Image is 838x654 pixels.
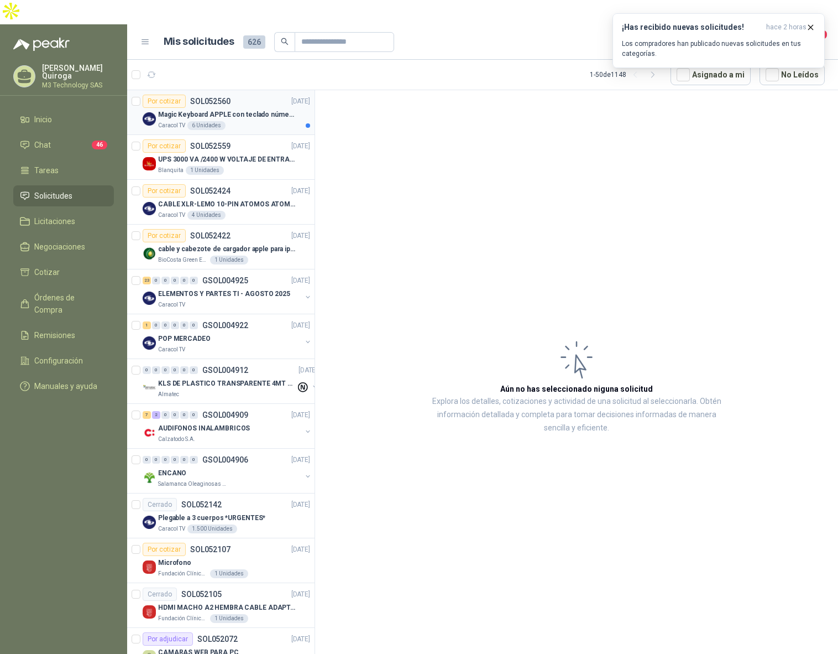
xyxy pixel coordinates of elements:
p: Caracol TV [158,211,185,220]
p: [DATE] [291,544,310,555]
a: Por cotizarSOL052424[DATE] Company LogoCABLE XLR-LEMO 10-PIN ATOMOS ATOMCAB016Caracol TV4 Unidades [127,180,315,225]
p: GSOL004912 [202,366,248,374]
div: 1 - 50 de 1148 [590,66,662,84]
p: Caracol TV [158,345,185,354]
a: Por cotizarSOL052422[DATE] Company Logocable y cabezote de cargador apple para iphoneBioCosta Gre... [127,225,315,269]
p: [DATE] [291,455,310,465]
span: Inicio [34,113,52,126]
a: 7 2 0 0 0 0 GSOL004909[DATE] Company LogoAUDIFONOS INALAMBRICOSCalzatodo S.A. [143,408,312,444]
div: 4 Unidades [187,211,226,220]
div: 7 [143,411,151,419]
div: 1 Unidades [210,256,248,264]
div: 0 [171,411,179,419]
div: 6 Unidades [187,121,226,130]
h3: ¡Has recibido nuevas solicitudes! [622,23,762,32]
a: CerradoSOL052105[DATE] Company LogoHDMI MACHO A2 HEMBRA CABLE ADAPTADOR CONVERTIDOR FOR MONITFund... [127,583,315,628]
p: GSOL004925 [202,277,248,284]
p: Explora los detalles, cotizaciones y actividad de una solicitud al seleccionarla. Obtén informaci... [426,395,727,435]
img: Company Logo [143,381,156,395]
span: 46 [92,141,107,149]
h1: Mis solicitudes [164,34,234,50]
img: Company Logo [143,112,156,126]
div: 2 [152,411,160,419]
div: 1 Unidades [186,166,224,175]
p: Magic Keyboard APPLE con teclado númerico en Español Plateado [158,110,296,120]
p: [DATE] [291,141,310,152]
p: [DATE] [291,186,310,196]
h3: Aún no has seleccionado niguna solicitud [500,383,653,395]
div: Por cotizar [143,229,186,242]
p: SOL052422 [190,232,231,240]
p: ENCANO [158,468,186,479]
a: Chat46 [13,134,114,155]
div: Cerrado [143,588,177,601]
p: SOL052142 [181,501,222,508]
div: 0 [143,366,151,374]
div: Cerrado [143,498,177,511]
span: Remisiones [34,329,75,341]
a: Solicitudes [13,185,114,206]
div: 0 [171,366,179,374]
p: [DATE] [291,96,310,107]
p: [DATE] [291,410,310,421]
p: AUDIFONOS INALAMBRICOS [158,423,250,434]
div: 0 [180,321,188,329]
img: Company Logo [143,516,156,529]
p: GSOL004906 [202,456,248,464]
div: 0 [152,456,160,464]
p: Salamanca Oleaginosas SAS [158,480,228,489]
div: Por cotizar [143,184,186,198]
a: Configuración [13,350,114,371]
p: Los compradores han publicado nuevas solicitudes en tus categorías. [622,39,815,59]
p: [DATE] [291,276,310,286]
div: 0 [190,321,198,329]
span: Chat [34,139,51,151]
div: Por adjudicar [143,632,193,646]
div: 0 [190,411,198,419]
span: Manuales y ayuda [34,380,97,392]
img: Company Logo [143,292,156,305]
div: 0 [171,456,179,464]
img: Company Logo [143,202,156,215]
a: 0 0 0 0 0 0 GSOL004912[DATE] Company LogoKLS DE PLASTICO TRANSPARENTE 4MT CAL 4 Y CINTA TRAAlmatec [143,364,320,399]
div: 0 [152,366,160,374]
p: Caracol TV [158,300,185,309]
span: Configuración [34,355,83,367]
div: 0 [180,277,188,284]
div: 1 Unidades [210,569,248,578]
p: Almatec [158,390,179,399]
div: 0 [143,456,151,464]
p: Blanquita [158,166,184,175]
div: 0 [180,366,188,374]
p: [DATE] [298,365,317,376]
p: POP MERCADEO [158,334,211,344]
p: CABLE XLR-LEMO 10-PIN ATOMOS ATOMCAB016 [158,199,296,210]
div: Por cotizar [143,95,186,108]
p: [DATE] [291,231,310,241]
p: [PERSON_NAME] Quiroga [42,64,114,80]
div: 0 [190,277,198,284]
p: Caracol TV [158,121,185,130]
span: Cotizar [34,266,60,278]
div: 0 [161,321,170,329]
span: 626 [243,35,265,49]
a: Remisiones [13,325,114,346]
img: Company Logo [143,426,156,439]
a: Por cotizarSOL052560[DATE] Company LogoMagic Keyboard APPLE con teclado númerico en Español Plate... [127,90,315,135]
a: CerradoSOL052142[DATE] Company LogoPlegable a 3 cuerpos *URGENTES*Caracol TV1.500 Unidades [127,494,315,538]
button: ¡Has recibido nuevas solicitudes!hace 2 horas Los compradores han publicado nuevas solicitudes en... [612,13,825,68]
img: Company Logo [143,247,156,260]
p: HDMI MACHO A2 HEMBRA CABLE ADAPTADOR CONVERTIDOR FOR MONIT [158,603,296,613]
div: Por cotizar [143,139,186,153]
p: Fundación Clínica Shaio [158,614,208,623]
div: 0 [180,456,188,464]
p: GSOL004909 [202,411,248,419]
div: 1 Unidades [210,614,248,623]
p: SOL052105 [181,590,222,598]
div: 0 [152,277,160,284]
div: 1.500 Unidades [187,525,237,533]
p: SOL052424 [190,187,231,195]
p: M3 Technology SAS [42,82,114,89]
p: SOL052107 [190,546,231,553]
p: SOL052072 [197,635,238,643]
